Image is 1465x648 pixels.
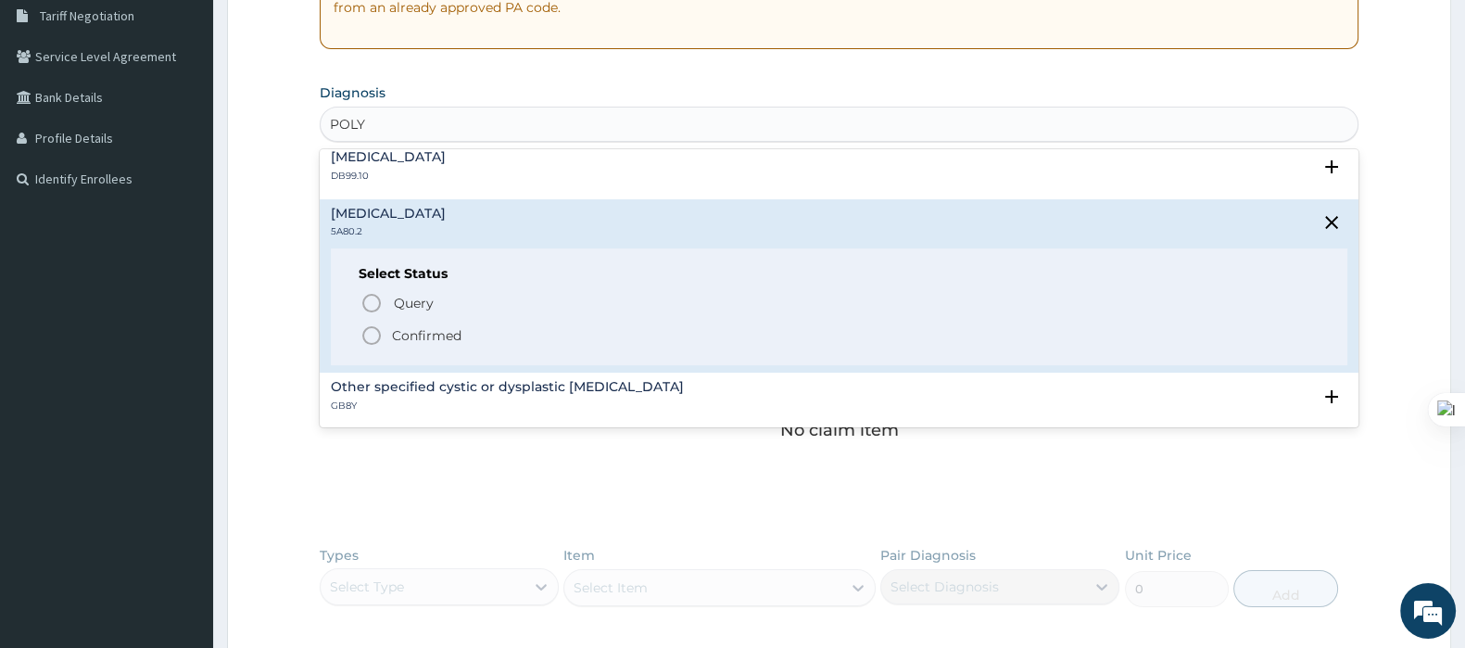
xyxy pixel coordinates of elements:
[331,207,446,221] h4: [MEDICAL_DATA]
[320,83,385,102] label: Diagnosis
[392,326,461,345] p: Confirmed
[96,104,311,128] div: Chat with us now
[360,292,383,314] i: status option query
[331,380,684,394] h4: Other specified cystic or dysplastic [MEDICAL_DATA]
[1320,156,1343,178] i: open select status
[34,93,75,139] img: d_794563401_company_1708531726252_794563401
[331,400,684,413] p: GB8Y
[1320,386,1343,408] i: open select status
[331,225,446,238] p: 5A80.2
[40,7,134,24] span: Tariff Negotiation
[331,170,446,183] p: DB99.10
[360,324,383,347] i: status option filled
[779,421,898,439] p: No claim item
[1320,211,1343,234] i: close select status
[304,9,348,54] div: Minimize live chat window
[359,267,1320,281] h6: Select Status
[9,442,353,507] textarea: Type your message and hit 'Enter'
[394,294,434,312] span: Query
[331,150,446,164] h4: [MEDICAL_DATA]
[107,201,256,388] span: We're online!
